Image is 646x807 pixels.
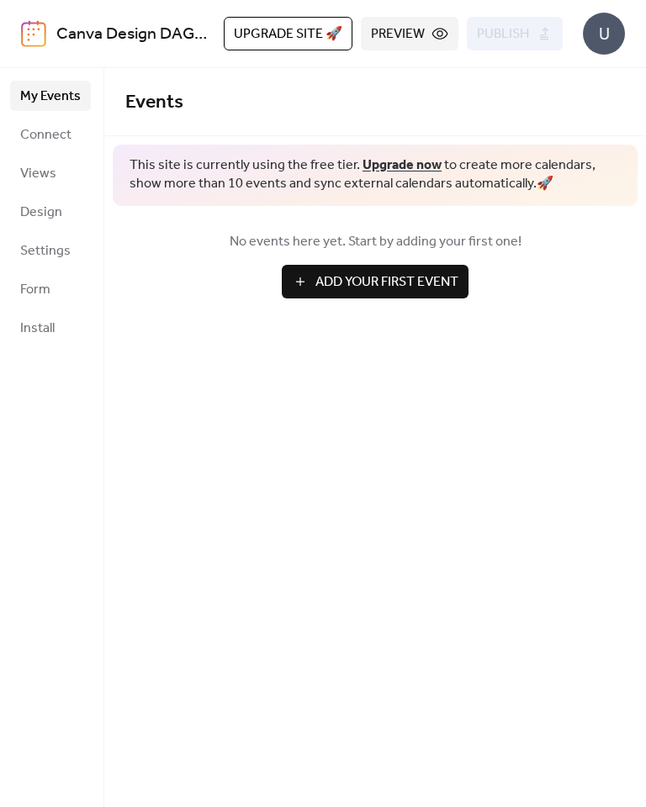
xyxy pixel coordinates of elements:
span: Events [125,84,183,121]
span: Connect [20,125,71,145]
span: Add Your First Event [315,272,458,293]
span: Views [20,164,56,184]
span: Design [20,203,62,223]
a: Connect [10,119,91,150]
a: Form [10,274,91,304]
a: Views [10,158,91,188]
a: My Events [10,81,91,111]
a: Settings [10,235,91,266]
button: Preview [361,17,458,50]
a: Install [10,313,91,343]
a: Canva Design DAGzGuHxIdY [56,18,267,50]
button: Upgrade site 🚀 [224,17,352,50]
img: logo [21,20,46,47]
span: Form [20,280,50,300]
span: Upgrade site 🚀 [234,24,342,45]
span: Preview [371,24,425,45]
button: Add Your First Event [282,265,469,298]
span: My Events [20,87,81,107]
span: This site is currently using the free tier. to create more calendars, show more than 10 events an... [130,156,621,194]
span: Install [20,319,55,339]
a: Design [10,197,91,227]
a: Add Your First Event [125,265,625,298]
a: Upgrade now [363,152,442,178]
div: U [583,13,625,55]
span: Settings [20,241,71,261]
span: No events here yet. Start by adding your first one! [125,232,625,252]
